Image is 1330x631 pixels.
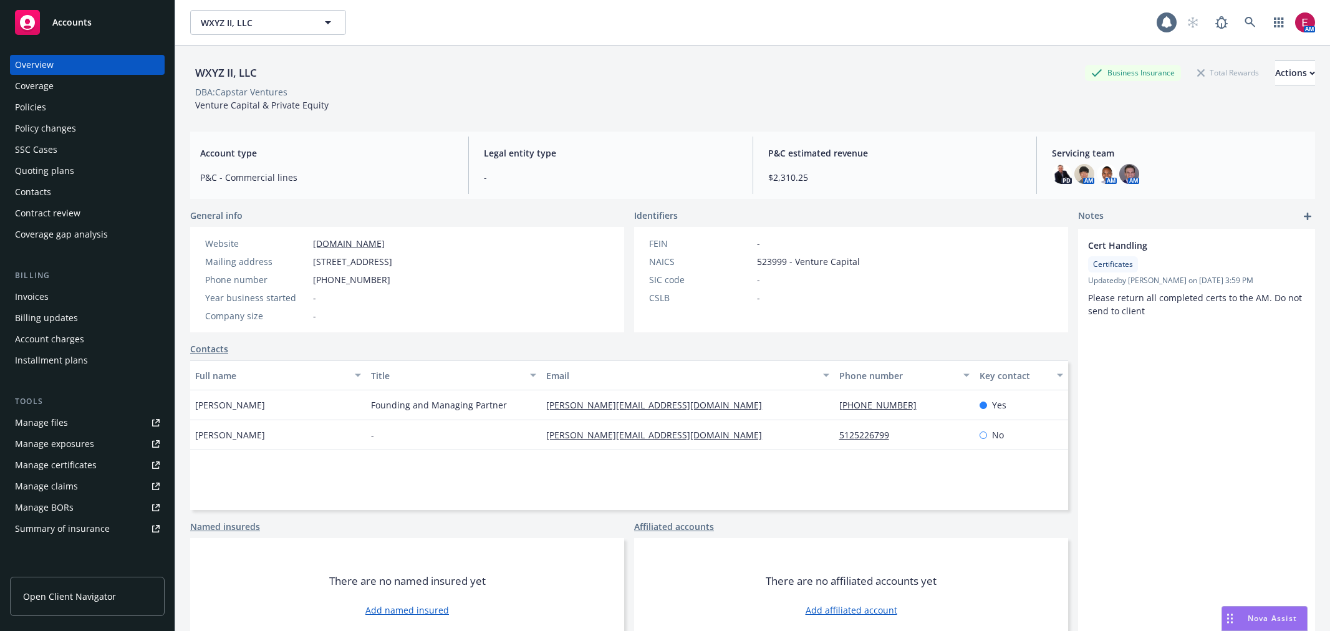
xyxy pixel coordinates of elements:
[546,369,815,382] div: Email
[10,140,165,160] a: SSC Cases
[10,434,165,454] a: Manage exposures
[1088,292,1304,317] span: Please return all completed certs to the AM. Do not send to client
[10,329,165,349] a: Account charges
[329,574,486,589] span: There are no named insured yet
[10,498,165,518] a: Manage BORs
[10,161,165,181] a: Quoting plans
[10,224,165,244] a: Coverage gap analysis
[365,604,449,617] a: Add named insured
[23,590,116,603] span: Open Client Navigator
[195,398,265,412] span: [PERSON_NAME]
[200,171,453,184] span: P&C - Commercial lines
[992,398,1006,412] span: Yes
[1238,10,1263,35] a: Search
[768,147,1021,160] span: P&C estimated revenue
[15,140,57,160] div: SSC Cases
[190,10,346,35] button: WXYZ II, LLC
[1119,164,1139,184] img: photo
[205,309,308,322] div: Company size
[1088,275,1305,286] span: Updated by [PERSON_NAME] on [DATE] 3:59 PM
[10,269,165,282] div: Billing
[371,428,374,441] span: -
[15,161,74,181] div: Quoting plans
[313,273,390,286] span: [PHONE_NUMBER]
[52,17,92,27] span: Accounts
[757,291,760,304] span: -
[313,309,316,322] span: -
[1266,10,1291,35] a: Switch app
[10,97,165,117] a: Policies
[10,118,165,138] a: Policy changes
[366,360,542,390] button: Title
[15,308,78,328] div: Billing updates
[484,171,737,184] span: -
[10,182,165,202] a: Contacts
[200,147,453,160] span: Account type
[190,342,228,355] a: Contacts
[1275,60,1315,85] button: Actions
[546,429,772,441] a: [PERSON_NAME][EMAIL_ADDRESS][DOMAIN_NAME]
[1180,10,1205,35] a: Start snowing
[205,237,308,250] div: Website
[15,76,54,96] div: Coverage
[195,428,265,441] span: [PERSON_NAME]
[190,209,243,222] span: General info
[1093,259,1133,270] span: Certificates
[190,65,262,81] div: WXYZ II, LLC
[1222,607,1238,630] div: Drag to move
[190,360,366,390] button: Full name
[15,350,88,370] div: Installment plans
[1088,239,1273,252] span: Cert Handling
[834,360,975,390] button: Phone number
[839,399,927,411] a: [PHONE_NUMBER]
[1300,209,1315,224] a: add
[15,182,51,202] div: Contacts
[10,55,165,75] a: Overview
[839,429,899,441] a: 5125226799
[634,520,714,533] a: Affiliated accounts
[15,434,94,454] div: Manage exposures
[768,171,1021,184] span: $2,310.25
[1248,613,1297,624] span: Nova Assist
[195,99,329,111] span: Venture Capital & Private Equity
[15,224,108,244] div: Coverage gap analysis
[839,369,956,382] div: Phone number
[1052,147,1305,160] span: Servicing team
[15,498,74,518] div: Manage BORs
[15,97,46,117] div: Policies
[649,273,752,286] div: SIC code
[1222,606,1308,631] button: Nova Assist
[1074,164,1094,184] img: photo
[484,147,737,160] span: Legal entity type
[15,55,54,75] div: Overview
[649,291,752,304] div: CSLB
[766,574,937,589] span: There are no affiliated accounts yet
[757,255,860,268] span: 523999 - Venture Capital
[546,399,772,411] a: [PERSON_NAME][EMAIL_ADDRESS][DOMAIN_NAME]
[10,476,165,496] a: Manage claims
[806,604,897,617] a: Add affiliated account
[205,273,308,286] div: Phone number
[1078,209,1104,224] span: Notes
[195,85,287,99] div: DBA: Capstar Ventures
[10,413,165,433] a: Manage files
[15,519,110,539] div: Summary of insurance
[649,255,752,268] div: NAICS
[757,273,760,286] span: -
[10,287,165,307] a: Invoices
[757,237,760,250] span: -
[15,329,84,349] div: Account charges
[10,455,165,475] a: Manage certificates
[15,413,68,433] div: Manage files
[1078,229,1315,327] div: Cert HandlingCertificatesUpdatedby [PERSON_NAME] on [DATE] 3:59 PMPlease return all completed cer...
[201,16,309,29] span: WXYZ II, LLC
[541,360,834,390] button: Email
[15,118,76,138] div: Policy changes
[313,255,392,268] span: [STREET_ADDRESS]
[649,237,752,250] div: FEIN
[634,209,678,222] span: Identifiers
[371,369,523,382] div: Title
[10,395,165,408] div: Tools
[1295,12,1315,32] img: photo
[1209,10,1234,35] a: Report a Bug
